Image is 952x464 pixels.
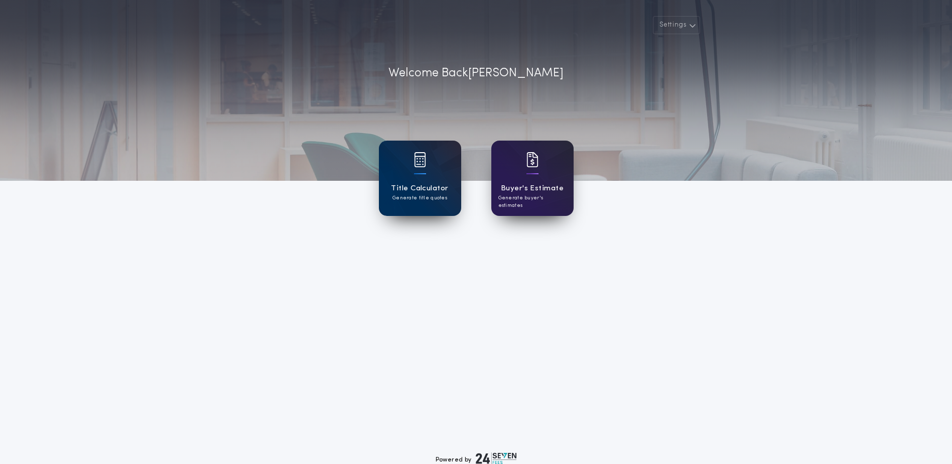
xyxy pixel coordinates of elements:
[379,141,461,216] a: card iconTitle CalculatorGenerate title quotes
[491,141,574,216] a: card iconBuyer's EstimateGenerate buyer's estimates
[501,183,564,194] h1: Buyer's Estimate
[414,152,426,167] img: card icon
[526,152,538,167] img: card icon
[392,194,447,202] p: Generate title quotes
[653,16,700,34] button: Settings
[391,183,448,194] h1: Title Calculator
[498,194,567,209] p: Generate buyer's estimates
[388,64,564,82] p: Welcome Back [PERSON_NAME]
